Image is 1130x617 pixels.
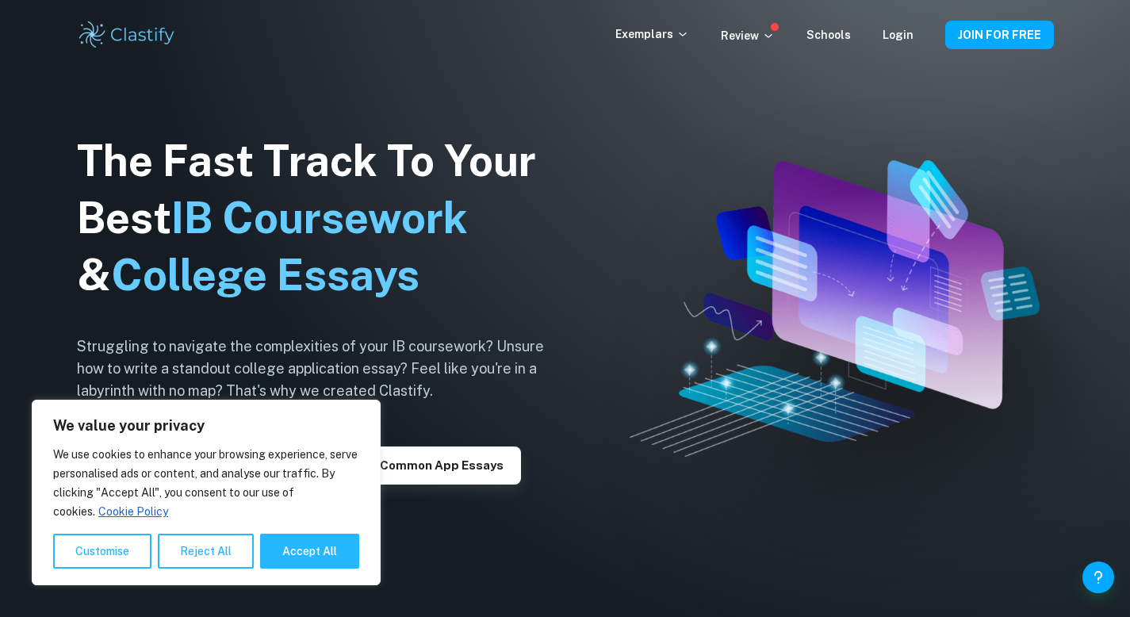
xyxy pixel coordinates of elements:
[158,534,254,569] button: Reject All
[630,160,1040,456] img: Clastify hero
[314,457,521,472] a: Explore Common App essays
[53,445,359,521] p: We use cookies to enhance your browsing experience, serve personalised ads or content, and analys...
[77,132,569,304] h1: The Fast Track To Your Best &
[883,29,914,41] a: Login
[77,19,178,51] img: Clastify logo
[53,416,359,435] p: We value your privacy
[53,534,151,569] button: Customise
[98,504,169,519] a: Cookie Policy
[806,29,851,41] a: Schools
[260,534,359,569] button: Accept All
[32,400,381,585] div: We value your privacy
[945,21,1054,49] button: JOIN FOR FREE
[1082,561,1114,593] button: Help and Feedback
[615,25,689,43] p: Exemplars
[721,27,775,44] p: Review
[171,193,468,243] span: IB Coursework
[314,446,521,485] button: Explore Common App essays
[111,250,419,300] span: College Essays
[77,335,569,402] h6: Struggling to navigate the complexities of your IB coursework? Unsure how to write a standout col...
